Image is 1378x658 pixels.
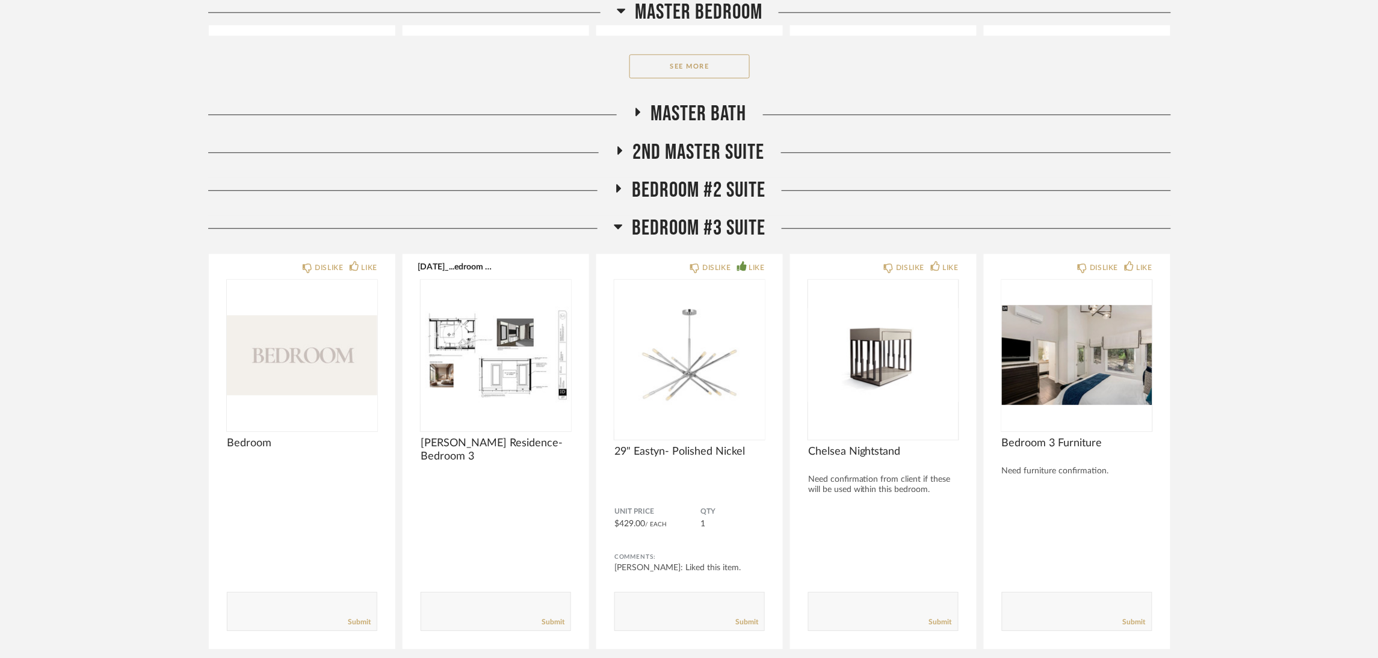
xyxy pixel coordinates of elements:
[633,140,765,165] span: 2nd Master Suite
[808,445,959,458] span: Chelsea Nightstand
[1090,262,1118,274] div: DISLIKE
[1137,262,1152,274] div: LIKE
[1002,466,1152,476] div: Need furniture confirmation.
[542,617,564,627] a: Submit
[348,617,371,627] a: Submit
[614,507,700,517] span: Unit Price
[808,475,959,495] div: Need confirmation from client if these will be used within this bedroom.
[700,507,765,517] span: QTY
[808,280,959,430] div: 0
[1002,280,1152,430] img: undefined
[700,520,705,528] span: 1
[943,262,959,274] div: LIKE
[614,280,765,430] img: undefined
[702,262,731,274] div: DISLIKE
[629,54,750,78] button: See More
[749,262,765,274] div: LIKE
[315,262,343,274] div: DISLIKE
[896,262,924,274] div: DISLIKE
[614,551,765,563] div: Comments:
[421,437,571,463] span: [PERSON_NAME] Residence- Bedroom 3
[614,520,645,528] span: $429.00
[227,280,377,430] img: undefined
[614,445,765,458] span: 29" Eastyn- Polished Nickel
[632,215,765,241] span: Bedroom #3 Suite
[1123,617,1146,627] a: Submit
[632,177,765,203] span: Bedroom #2 Suite
[645,521,667,527] span: / Each
[1002,437,1152,450] span: Bedroom 3 Furniture
[614,280,765,430] div: 0
[227,437,377,450] span: Bedroom
[735,617,758,627] a: Submit
[651,101,747,127] span: Master Bath
[808,280,959,430] img: undefined
[929,617,952,627] a: Submit
[421,280,571,430] img: undefined
[362,262,377,274] div: LIKE
[418,262,493,271] button: [DATE]_...edroom 3.pdf
[614,562,765,574] div: [PERSON_NAME]: Liked this item.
